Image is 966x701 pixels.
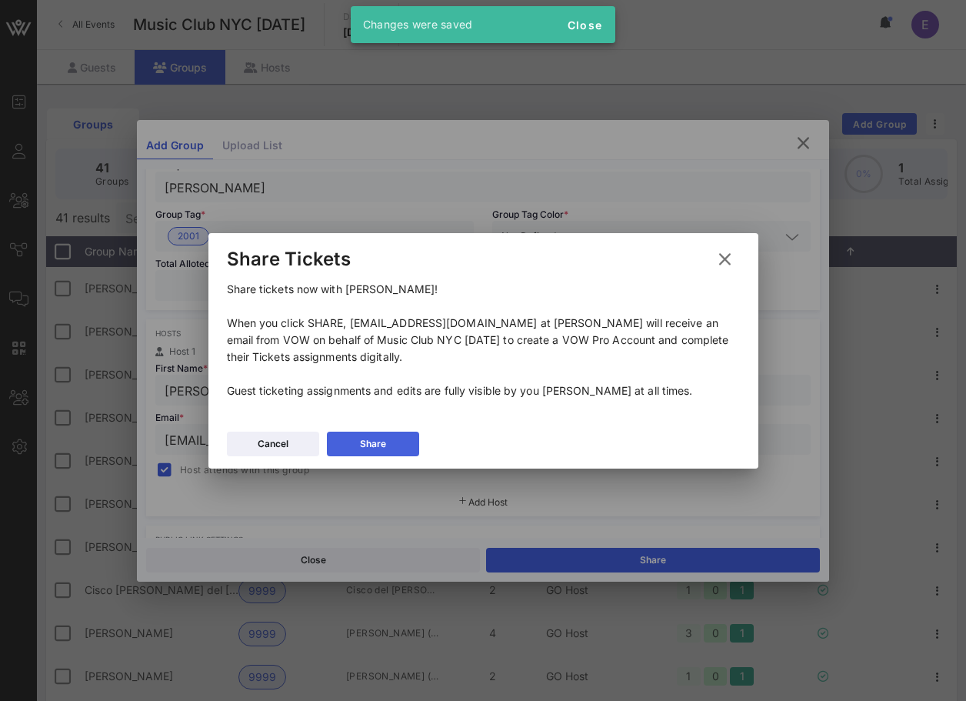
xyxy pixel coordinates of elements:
button: Share [327,432,419,456]
button: Cancel [227,432,319,456]
p: Share tickets now with [PERSON_NAME]! When you click SHARE, [EMAIL_ADDRESS][DOMAIN_NAME] at [PERS... [227,281,740,399]
div: Share Tickets [227,248,351,271]
button: Close [560,11,609,38]
span: Changes were saved [363,18,473,31]
div: Cancel [258,436,288,452]
div: Share [360,436,386,452]
span: Close [566,18,603,32]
